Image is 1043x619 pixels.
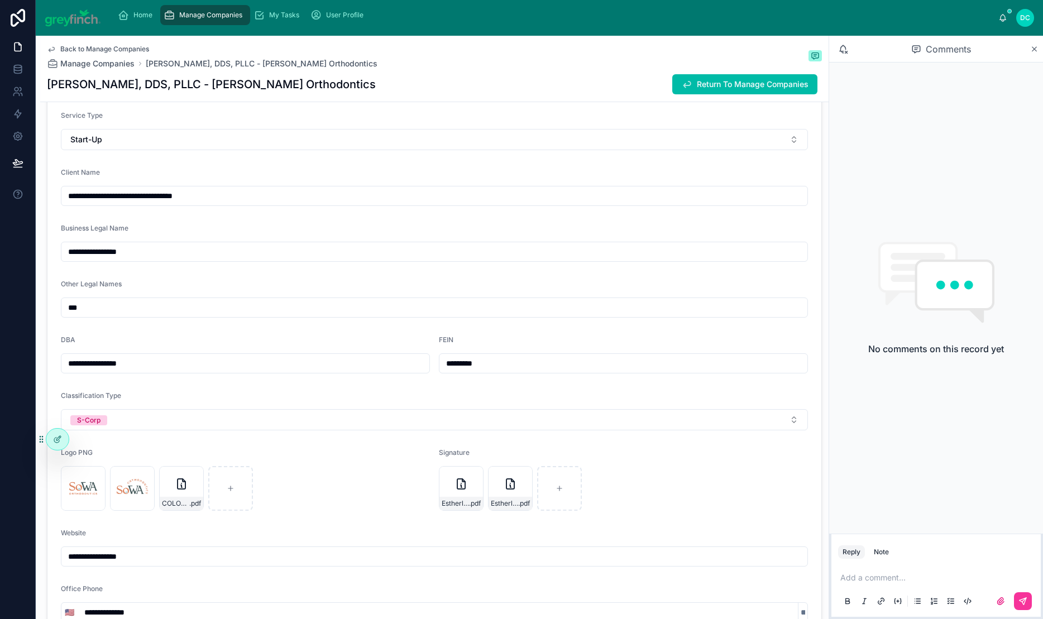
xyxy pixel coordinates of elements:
[491,499,518,508] span: Estherlin-signature
[61,335,75,344] span: DBA
[442,499,469,508] span: Estherlin-signature
[47,58,135,69] a: Manage Companies
[65,607,74,618] span: 🇺🇸
[61,129,808,150] button: Select Button
[838,545,865,559] button: Reply
[926,42,971,56] span: Comments
[439,335,453,344] span: FEIN
[70,134,102,145] span: Start-Up
[179,11,242,20] span: Manage Companies
[189,499,201,508] span: .pdf
[697,79,808,90] span: Return To Manage Companies
[160,5,250,25] a: Manage Companies
[133,11,152,20] span: Home
[45,9,101,27] img: App logo
[61,448,93,457] span: Logo PNG
[110,3,999,27] div: scrollable content
[250,5,307,25] a: My Tasks
[61,584,103,593] span: Office Phone
[47,45,149,54] a: Back to Manage Companies
[114,5,160,25] a: Home
[672,74,817,94] button: Return To Manage Companies
[60,58,135,69] span: Manage Companies
[439,448,470,457] span: Signature
[61,224,128,232] span: Business Legal Name
[307,5,371,25] a: User Profile
[1020,13,1030,22] span: DC
[146,58,377,69] a: [PERSON_NAME], DDS, PLLC - [PERSON_NAME] Orthodontics
[874,548,889,556] div: Note
[326,11,363,20] span: User Profile
[269,11,299,20] span: My Tasks
[61,409,808,430] button: Select Button
[47,76,376,92] h1: [PERSON_NAME], DDS, PLLC - [PERSON_NAME] Orthodontics
[162,499,189,508] span: COLOR-PALETTE
[61,529,86,537] span: Website
[469,499,481,508] span: .pdf
[61,391,121,400] span: Classification Type
[60,45,149,54] span: Back to Manage Companies
[61,168,100,176] span: Client Name
[869,545,893,559] button: Note
[61,280,122,288] span: Other Legal Names
[868,342,1004,356] h2: No comments on this record yet
[61,111,103,119] span: Service Type
[77,415,101,425] div: S-Corp
[518,499,530,508] span: .pdf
